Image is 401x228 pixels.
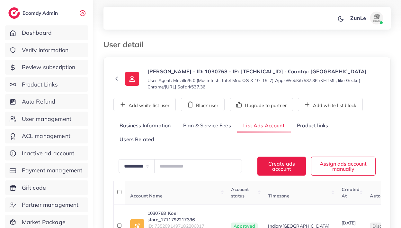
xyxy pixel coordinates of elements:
[22,149,75,158] span: Inactive ad account
[5,25,88,40] a: Dashboard
[311,157,376,176] button: Assign ads account manually
[5,60,88,75] a: Review subscription
[147,68,381,75] p: [PERSON_NAME] - ID: 1030768 - IP: [TECHNICAL_ID] - Country: [GEOGRAPHIC_DATA]
[5,43,88,58] a: Verify information
[125,72,139,86] img: ic-user-info.36bf1079.svg
[5,163,88,178] a: Payment management
[130,193,163,199] span: Account Name
[22,80,58,89] span: Product Links
[177,119,237,133] a: Plan & Service Fees
[22,63,76,71] span: Review subscription
[5,197,88,212] a: Partner management
[8,7,59,19] a: logoEcomdy Admin
[257,157,306,176] button: Create ads account
[22,132,70,140] span: ACL management
[268,193,289,199] span: Timezone
[22,184,46,192] span: Gift code
[22,97,56,106] span: Auto Refund
[22,201,79,209] span: Partner management
[113,98,176,111] button: Add white list user
[22,115,71,123] span: User management
[5,129,88,143] a: ACL management
[8,7,20,19] img: logo
[22,29,52,37] span: Dashboard
[22,166,83,175] span: Payment management
[350,14,366,22] p: ZunLe
[181,98,225,111] button: Block user
[22,46,69,54] span: Verify information
[5,146,88,161] a: Inactive ad account
[231,187,249,199] span: Account status
[5,180,88,195] a: Gift code
[5,94,88,109] a: Auto Refund
[370,193,397,199] span: Auto top-up
[230,98,293,111] button: Upgrade to partner
[342,187,360,199] span: Created At
[237,119,291,133] a: List Ads Account
[113,132,160,146] a: Users Related
[291,119,334,133] a: Product links
[113,119,177,133] a: Business Information
[5,77,88,92] a: Product Links
[22,218,66,226] span: Market Package
[298,98,363,111] button: Add white list block
[347,12,386,24] a: ZunLeavatar
[147,210,221,223] a: 1030768_Koel store_1711792217396
[5,112,88,126] a: User management
[147,77,381,90] small: User Agent: Mozilla/5.0 (Macintosh; Intel Mac OS X 10_15_7) AppleWebKit/537.36 (KHTML, like Gecko...
[370,12,383,24] img: avatar
[103,40,149,49] h3: User detail
[22,10,59,16] h2: Ecomdy Admin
